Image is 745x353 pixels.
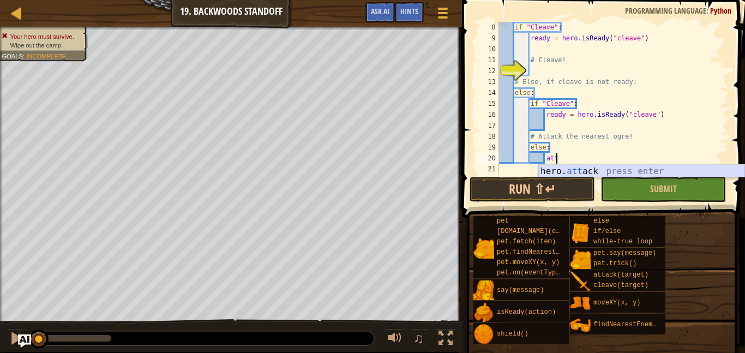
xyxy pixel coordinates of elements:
button: Ctrl + P: Pause [5,328,27,351]
span: pet [497,217,509,225]
span: else [593,217,609,225]
div: 16 [477,109,499,120]
span: attack(target) [593,271,648,279]
div: 13 [477,76,499,87]
li: Your hero must survive. [2,32,81,41]
span: if/else [593,228,621,235]
span: cleave(target) [593,282,648,289]
div: 15 [477,98,499,109]
div: 8 [477,22,499,33]
img: portrait.png [570,315,591,336]
img: portrait.png [473,238,494,259]
img: portrait.png [570,293,591,314]
span: shield() [497,330,528,338]
span: findNearestEnemy() [593,321,664,328]
button: Submit [600,177,726,202]
button: Show game menu [429,2,456,28]
span: ♫ [413,330,424,346]
img: portrait.png [473,302,494,323]
span: pet.on(eventType, handler) [497,269,599,277]
button: Adjust volume [384,328,406,351]
img: portrait.png [570,223,591,243]
button: Run ⇧↵ [470,177,595,202]
button: Ask AI [18,334,31,348]
img: portrait.png [473,280,494,301]
li: Wipe out the camp. [2,41,81,50]
button: Ask AI [365,2,395,22]
span: Python [710,5,731,16]
span: pet.fetch(item) [497,238,556,246]
button: ♫ [411,328,430,351]
span: [DOMAIN_NAME](enemy) [497,228,575,235]
span: Wipe out the camp. [10,41,63,49]
div: 17 [477,120,499,131]
span: Goals [2,52,23,59]
span: say(message) [497,286,544,294]
div: 19 [477,142,499,153]
span: while-true loop [593,238,652,246]
button: Toggle fullscreen [435,328,456,351]
img: portrait.png [473,324,494,345]
div: 14 [477,87,499,98]
span: Hints [400,6,418,16]
div: 11 [477,55,499,65]
img: portrait.png [570,249,591,270]
img: portrait.png [570,271,591,292]
span: moveXY(x, y) [593,299,640,307]
div: 21 [477,164,499,175]
span: : [23,52,26,59]
span: isReady(action) [497,308,556,316]
span: Ask AI [371,6,389,16]
div: 9 [477,33,499,44]
span: Incomplete [26,52,66,59]
span: : [706,5,710,16]
span: Submit [650,183,677,195]
span: Programming language [625,5,706,16]
span: pet.moveXY(x, y) [497,259,560,266]
div: 12 [477,65,499,76]
div: 18 [477,131,499,142]
div: 20 [477,153,499,164]
span: pet.say(message) [593,249,656,257]
span: Your hero must survive. [10,33,74,40]
span: pet.trick() [593,260,636,267]
div: 10 [477,44,499,55]
span: pet.findNearestByType(type) [497,248,603,256]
